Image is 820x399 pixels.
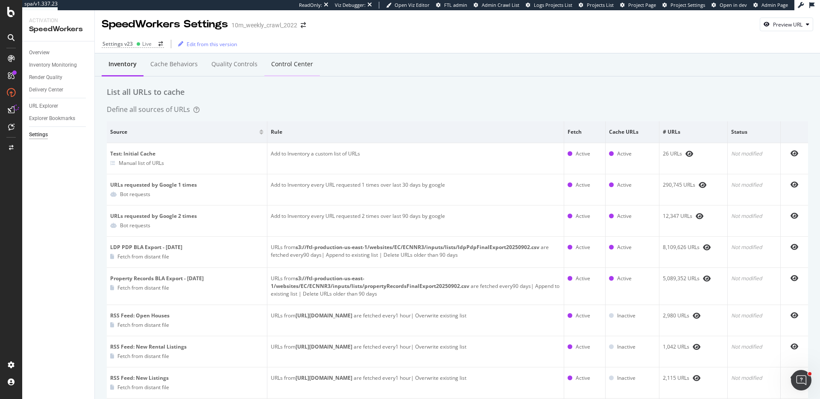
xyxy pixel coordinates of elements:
[693,343,700,350] div: eye
[29,73,62,82] div: Render Quality
[29,17,88,24] div: Activation
[699,182,706,188] div: eye
[301,22,306,28] div: arrow-right-arrow-left
[620,2,656,9] a: Project Page
[267,143,564,174] td: Add to Inventory a custom list of URLs
[576,374,590,382] div: Active
[120,222,150,229] div: Bot requests
[761,2,788,8] span: Admin Page
[29,48,88,57] a: Overview
[534,2,572,8] span: Logs Projects List
[110,343,264,351] div: RSS Feed: New Rental Listings
[617,312,635,320] div: Inactive
[663,275,724,282] div: 5,089,352 URLs
[271,374,560,382] div: URLs from are fetched every 1 hour | Overwrite existing list
[211,60,258,68] div: Quality Controls
[663,128,722,136] span: # URLs
[117,284,169,291] div: Fetch from distant file
[108,60,137,68] div: Inventory
[296,343,352,350] b: [URL][DOMAIN_NAME]
[663,374,724,382] div: 2,115 URLs
[444,2,467,8] span: FTL admin
[791,275,798,282] div: eye
[703,275,711,282] div: eye
[617,244,632,251] div: Active
[731,312,777,320] div: Not modified
[29,114,88,123] a: Explorer Bookmarks
[720,2,747,8] span: Open in dev
[158,41,163,47] div: arrow-right-arrow-left
[663,150,724,158] div: 26 URLs
[617,212,632,220] div: Active
[576,181,590,189] div: Active
[617,343,635,351] div: Inactive
[760,18,813,31] button: Preview URL
[110,128,257,136] span: Source
[474,2,519,9] a: Admin Crawl List
[617,374,635,382] div: Inactive
[731,275,777,282] div: Not modified
[579,2,614,9] a: Projects List
[110,181,264,189] div: URLs requested by Google 1 times
[568,128,600,136] span: Fetch
[296,312,352,319] b: [URL][DOMAIN_NAME]
[29,130,48,139] div: Settings
[395,2,430,8] span: Open Viz Editor
[117,384,169,391] div: Fetch from distant file
[267,174,564,205] td: Add to Inventory every URL requested 1 times over last 30 days by google
[791,312,798,319] div: eye
[107,105,199,114] div: Define all sources of URLs
[267,205,564,237] td: Add to Inventory every URL requested 2 times over last 90 days by google
[29,85,88,94] a: Delivery Center
[576,244,590,251] div: Active
[117,352,169,360] div: Fetch from distant file
[29,24,88,34] div: SpeedWorkers
[712,2,747,9] a: Open in dev
[187,41,237,48] div: Edit from this version
[110,212,264,220] div: URLs requested by Google 2 times
[731,343,777,351] div: Not modified
[773,21,802,28] div: Preview URL
[482,2,519,8] span: Admin Crawl List
[791,370,811,390] iframe: Intercom live chat
[731,374,777,382] div: Not modified
[731,244,777,251] div: Not modified
[335,2,366,9] div: Viz Debugger:
[120,191,150,198] div: Bot requests
[29,73,88,82] a: Render Quality
[175,37,237,51] button: Edit from this version
[29,61,88,70] a: Inventory Monitoring
[663,343,724,351] div: 1,042 URLs
[731,128,775,136] span: Status
[29,48,50,57] div: Overview
[110,150,264,158] div: Test: Initial Cache
[731,181,777,189] div: Not modified
[576,212,590,220] div: Active
[299,2,322,9] div: ReadOnly:
[693,312,700,319] div: eye
[663,212,724,220] div: 12,347 URLs
[107,87,808,98] div: List all URLs to cache
[110,275,264,282] div: Property Records BLA Export - [DATE]
[628,2,656,8] span: Project Page
[117,321,169,329] div: Fetch from distant file
[791,150,798,157] div: eye
[271,275,469,290] b: s3://ftl-production-us-east-1/websites/EC/ECNNR3/inputs/lists/propertyRecordsFinalExport20250902.csv
[29,114,75,123] div: Explorer Bookmarks
[29,102,88,111] a: URL Explorer
[296,374,352,381] b: [URL][DOMAIN_NAME]
[617,275,632,282] div: Active
[150,60,198,68] div: Cache behaviors
[102,17,228,32] div: SpeedWorkers Settings
[587,2,614,8] span: Projects List
[296,244,539,251] b: s3://ftl-production-us-east-1/websites/EC/ECNNR3/inputs/lists/ldpPdpFinalExport20250902.csv
[576,312,590,320] div: Active
[731,212,777,220] div: Not modified
[271,312,560,320] div: URLs from are fetched every 1 hour | Overwrite existing list
[663,312,724,320] div: 2,980 URLs
[29,130,88,139] a: Settings
[526,2,572,9] a: Logs Projects List
[271,128,558,136] span: Rule
[731,150,777,158] div: Not modified
[753,2,788,9] a: Admin Page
